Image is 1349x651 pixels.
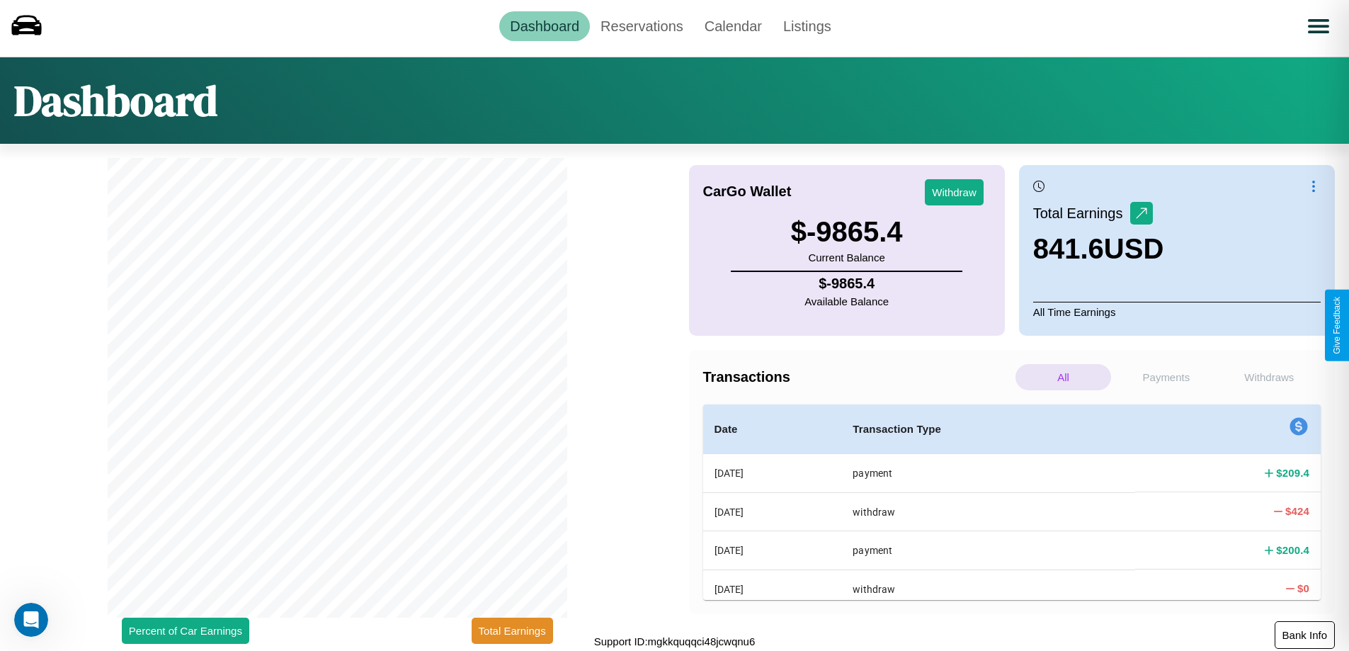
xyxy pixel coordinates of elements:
[1299,6,1338,46] button: Open menu
[1297,581,1309,596] h4: $ 0
[773,11,842,41] a: Listings
[791,216,903,248] h3: $ -9865.4
[841,454,1135,493] th: payment
[1276,543,1309,557] h4: $ 200.4
[1015,364,1111,390] p: All
[14,72,217,130] h1: Dashboard
[804,292,889,311] p: Available Balance
[703,369,1012,385] h4: Transactions
[1033,302,1321,322] p: All Time Earnings
[122,618,249,644] button: Percent of Car Earnings
[703,454,842,493] th: [DATE]
[841,492,1135,531] th: withdraw
[1222,364,1317,390] p: Withdraws
[703,531,842,570] th: [DATE]
[804,276,889,292] h4: $ -9865.4
[715,421,831,438] h4: Date
[703,492,842,531] th: [DATE]
[1276,465,1309,480] h4: $ 209.4
[841,570,1135,608] th: withdraw
[472,618,553,644] button: Total Earnings
[853,421,1124,438] h4: Transaction Type
[1033,200,1130,226] p: Total Earnings
[594,632,756,651] p: Support ID: mgkkquqqci48jcwqnu6
[1332,297,1342,354] div: Give Feedback
[791,248,903,267] p: Current Balance
[925,179,984,205] button: Withdraw
[499,11,590,41] a: Dashboard
[1118,364,1214,390] p: Payments
[590,11,694,41] a: Reservations
[1285,504,1309,519] h4: $ 424
[841,531,1135,570] th: payment
[1275,621,1335,649] button: Bank Info
[1033,233,1164,265] h3: 841.6 USD
[694,11,773,41] a: Calendar
[703,183,792,200] h4: CarGo Wallet
[703,570,842,608] th: [DATE]
[14,603,48,637] iframe: Intercom live chat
